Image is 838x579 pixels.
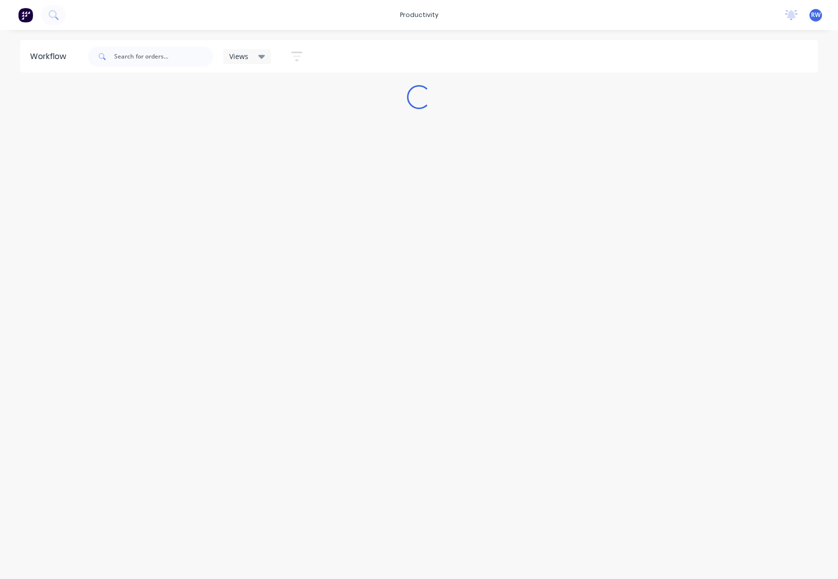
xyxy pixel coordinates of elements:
div: Workflow [30,51,71,63]
div: productivity [395,8,444,23]
span: Views [229,51,248,62]
span: RW [811,11,820,20]
input: Search for orders... [114,47,213,67]
img: Factory [18,8,33,23]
